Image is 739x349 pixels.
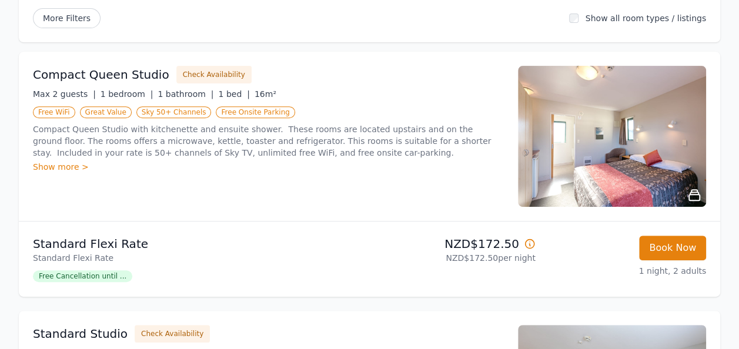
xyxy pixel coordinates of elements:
span: 1 bathroom | [158,89,213,99]
h3: Compact Queen Studio [33,66,169,83]
p: Standard Flexi Rate [33,252,365,264]
span: Free Onsite Parking [216,106,295,118]
span: Free Cancellation until ... [33,270,132,282]
span: 1 bedroom | [101,89,153,99]
span: Free WiFi [33,106,75,118]
span: Max 2 guests | [33,89,96,99]
button: Check Availability [176,66,252,83]
div: Show more > [33,161,504,173]
p: Standard Flexi Rate [33,236,365,252]
p: NZD$172.50 per night [374,252,536,264]
h3: Standard Studio [33,325,128,342]
label: Show all room types / listings [586,14,706,23]
span: More Filters [33,8,101,28]
span: Great Value [80,106,132,118]
button: Check Availability [135,325,210,343]
button: Book Now [639,236,706,260]
p: Compact Queen Studio with kitchenette and ensuite shower. These rooms are located upstairs and on... [33,123,504,159]
p: 1 night, 2 adults [545,265,706,277]
span: Sky 50+ Channels [136,106,212,118]
span: 16m² [255,89,276,99]
span: 1 bed | [218,89,249,99]
p: NZD$172.50 [374,236,536,252]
